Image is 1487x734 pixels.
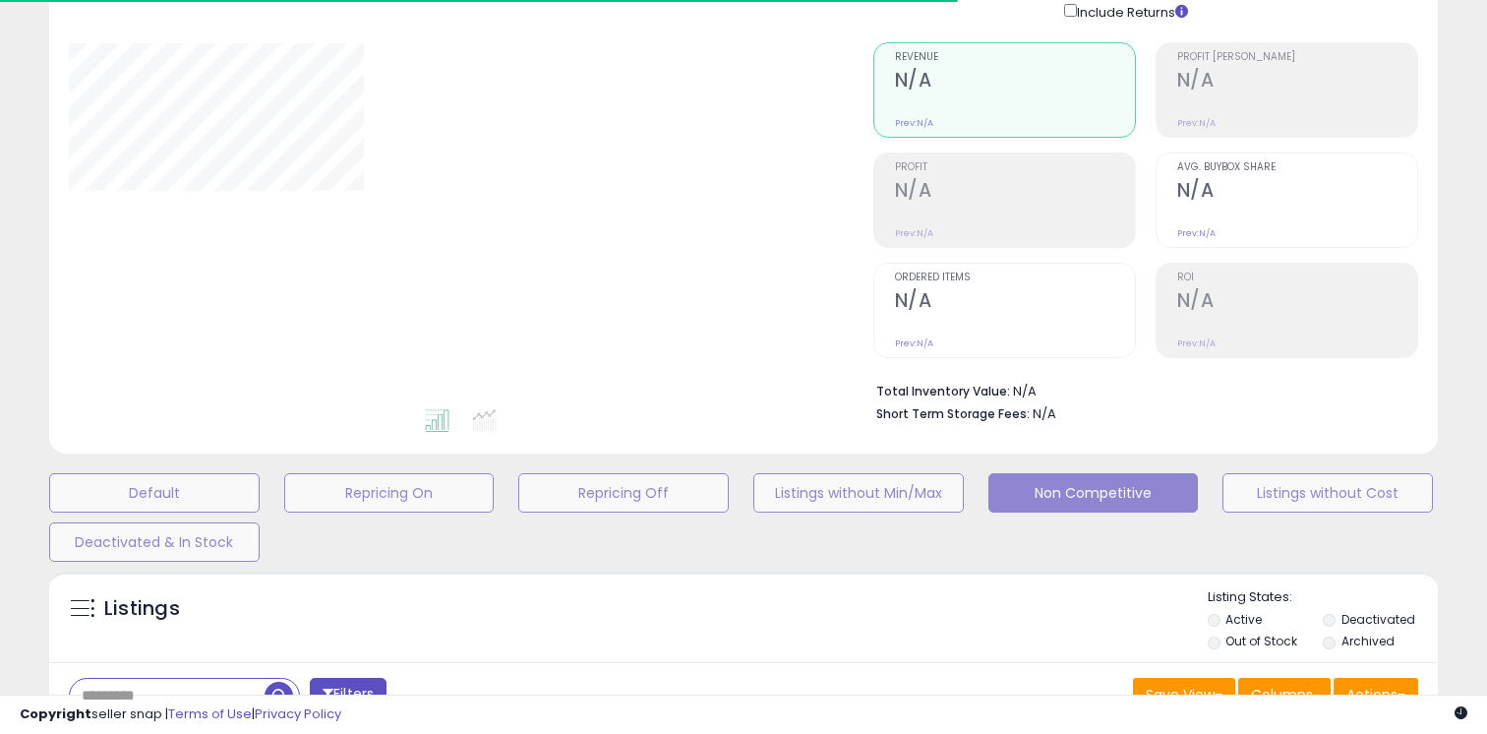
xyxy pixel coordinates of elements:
[49,522,260,562] button: Deactivated & In Stock
[284,473,495,513] button: Repricing On
[895,52,1135,63] span: Revenue
[895,162,1135,173] span: Profit
[876,383,1010,399] b: Total Inventory Value:
[20,705,341,724] div: seller snap | |
[895,289,1135,316] h2: N/A
[1033,404,1056,423] span: N/A
[1177,117,1216,129] small: Prev: N/A
[895,69,1135,95] h2: N/A
[1177,52,1417,63] span: Profit [PERSON_NAME]
[753,473,964,513] button: Listings without Min/Max
[1177,337,1216,349] small: Prev: N/A
[895,337,933,349] small: Prev: N/A
[1177,289,1417,316] h2: N/A
[1222,473,1433,513] button: Listings without Cost
[1177,273,1417,283] span: ROI
[876,405,1030,422] b: Short Term Storage Fees:
[1177,162,1417,173] span: Avg. Buybox Share
[895,117,933,129] small: Prev: N/A
[895,179,1135,206] h2: N/A
[1177,227,1216,239] small: Prev: N/A
[518,473,729,513] button: Repricing Off
[1177,69,1417,95] h2: N/A
[876,378,1403,401] li: N/A
[1177,179,1417,206] h2: N/A
[895,227,933,239] small: Prev: N/A
[49,473,260,513] button: Default
[20,704,91,723] strong: Copyright
[895,273,1135,283] span: Ordered Items
[988,473,1199,513] button: Non Competitive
